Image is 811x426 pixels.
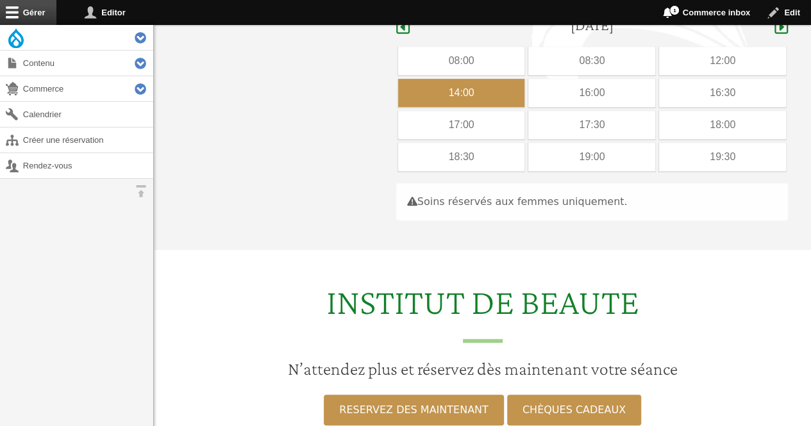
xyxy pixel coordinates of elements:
[571,16,614,35] h4: [DATE]
[528,111,655,139] div: 17:30
[398,111,525,139] div: 17:00
[528,143,655,171] div: 19:00
[162,358,803,380] h3: N’attendez plus et réservez dès maintenant votre séance
[659,47,786,75] div: 12:00
[398,47,525,75] div: 08:00
[396,183,788,220] div: Soins réservés aux femmes uniquement.
[507,395,641,425] a: CHÈQUES CADEAUX
[324,395,503,425] a: RESERVEZ DES MAINTENANT
[398,143,525,171] div: 18:30
[162,281,803,343] h2: INSTITUT DE BEAUTE
[128,179,153,204] button: Orientation horizontale
[528,79,655,107] div: 16:00
[528,47,655,75] div: 08:30
[659,111,786,139] div: 18:00
[398,79,525,107] div: 14:00
[659,79,786,107] div: 16:30
[669,5,680,15] span: 1
[659,143,786,171] div: 19:30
